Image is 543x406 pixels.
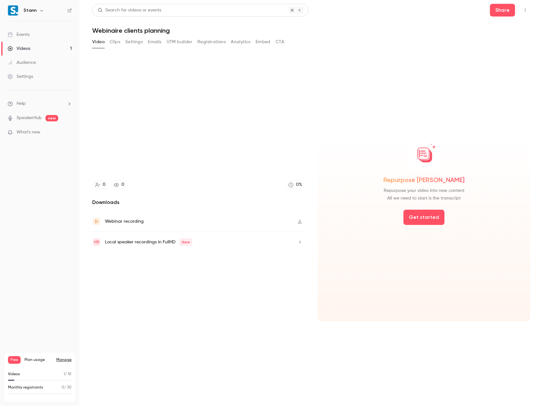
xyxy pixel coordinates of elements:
[17,129,40,136] span: What's new
[62,386,64,389] span: 0
[8,31,30,38] div: Events
[24,7,37,14] h6: Stann
[98,7,161,14] div: Search for videos or events
[105,238,192,246] div: Local speaker recordings in FullHD
[64,130,72,135] iframe: Noticeable Trigger
[8,5,18,16] img: Stann
[285,180,305,189] a: 0%
[148,37,161,47] button: Emails
[17,115,42,121] a: SpeakerHub
[92,27,530,34] h1: Webinaire clients planning
[384,187,464,202] span: Repurpose your video into new content All we need to start is the transcript
[125,37,143,47] button: Settings
[92,180,108,189] a: 0
[403,210,444,225] button: Get started
[105,218,144,225] div: Webinar recording
[296,181,302,188] div: 0 %
[490,4,515,17] button: Share
[8,371,20,377] p: Videos
[64,371,72,377] p: / 10
[92,199,305,206] h2: Downloads
[256,37,271,47] button: Embed
[197,37,226,47] button: Registrations
[520,5,530,15] button: Top Bar Actions
[276,37,284,47] button: CTA
[110,37,120,47] button: Clips
[17,100,26,107] span: Help
[383,175,464,184] span: Repurpose [PERSON_NAME]
[56,357,72,362] a: Manage
[8,100,72,107] li: help-dropdown-opener
[167,37,192,47] button: UTM builder
[8,385,43,390] p: Monthly registrants
[62,385,72,390] p: / 30
[111,180,127,189] a: 0
[64,372,65,376] span: 1
[121,181,124,188] div: 0
[8,73,33,80] div: Settings
[45,115,58,121] span: new
[103,181,106,188] div: 0
[231,37,251,47] button: Analytics
[179,238,192,246] span: New
[92,37,105,47] button: Video
[8,59,36,66] div: Audience
[24,357,52,362] span: Plan usage
[8,45,30,52] div: Videos
[8,356,21,364] span: Free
